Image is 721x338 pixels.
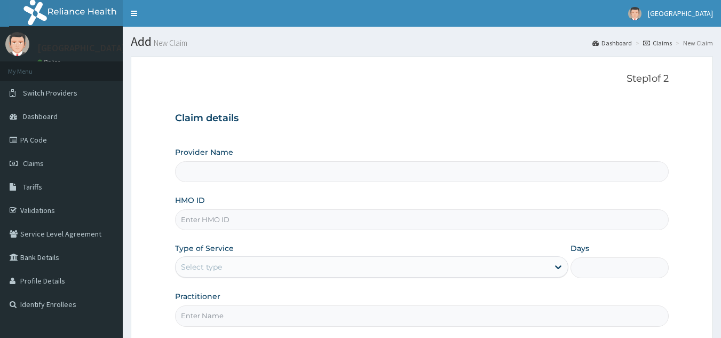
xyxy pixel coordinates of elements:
[648,9,713,18] span: [GEOGRAPHIC_DATA]
[131,35,713,49] h1: Add
[5,32,29,56] img: User Image
[23,182,42,192] span: Tariffs
[175,113,669,124] h3: Claim details
[175,209,669,230] input: Enter HMO ID
[181,262,222,272] div: Select type
[628,7,641,20] img: User Image
[23,112,58,121] span: Dashboard
[37,43,125,53] p: [GEOGRAPHIC_DATA]
[673,38,713,48] li: New Claim
[23,159,44,168] span: Claims
[175,147,233,158] label: Provider Name
[152,39,187,47] small: New Claim
[643,38,672,48] a: Claims
[23,88,77,98] span: Switch Providers
[175,291,220,302] label: Practitioner
[37,58,63,66] a: Online
[571,243,589,254] label: Days
[175,243,234,254] label: Type of Service
[175,305,669,326] input: Enter Name
[175,73,669,85] p: Step 1 of 2
[592,38,632,48] a: Dashboard
[175,195,205,206] label: HMO ID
